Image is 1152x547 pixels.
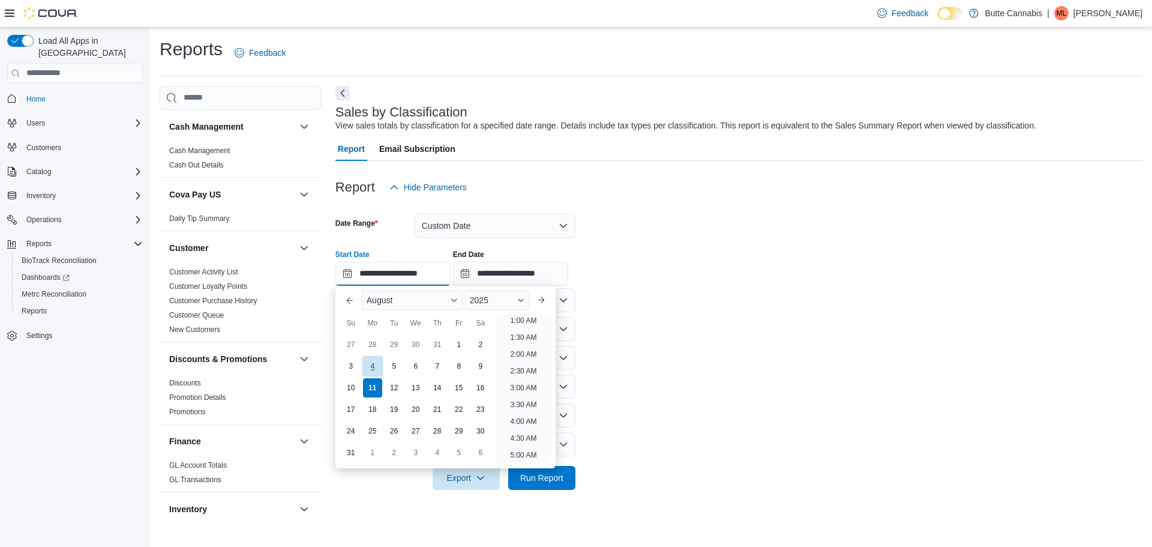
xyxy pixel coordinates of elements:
span: Load All Apps in [GEOGRAPHIC_DATA] [34,35,143,59]
button: Operations [22,213,67,227]
button: Inventory [2,187,148,204]
span: Customer Loyalty Points [169,282,247,291]
button: Reports [12,303,148,319]
div: day-6 [406,357,425,376]
button: Reports [22,237,56,251]
span: BioTrack Reconciliation [22,256,97,265]
div: day-1 [363,443,382,462]
span: Report [338,137,365,161]
div: day-22 [449,400,469,419]
div: Th [428,313,447,333]
span: Operations [22,213,143,227]
div: day-9 [471,357,490,376]
span: Reports [26,239,52,249]
button: Inventory [297,502,311,516]
h3: Inventory [169,503,207,515]
div: day-30 [471,422,490,441]
span: Customer Purchase History [169,296,257,306]
div: day-21 [428,400,447,419]
span: 2025 [470,295,488,305]
span: Daily Tip Summary [169,214,230,223]
div: day-25 [363,422,382,441]
div: Tu [385,313,404,333]
div: Su [341,313,361,333]
button: Catalog [2,163,148,180]
button: Open list of options [559,353,568,363]
div: day-1 [449,335,469,354]
h3: Sales by Classification [335,105,467,119]
a: GL Transactions [169,476,221,484]
button: Users [22,116,50,130]
span: Customer Queue [169,310,224,320]
div: day-8 [449,357,469,376]
span: Catalog [26,167,51,177]
input: Dark Mode [938,7,963,20]
div: We [406,313,425,333]
li: 2:00 AM [505,347,541,361]
div: day-10 [341,378,361,397]
div: day-3 [406,443,425,462]
input: Press the down key to open a popover containing a calendar. [453,262,568,286]
div: day-2 [385,443,404,462]
li: 4:00 AM [505,414,541,429]
a: Customer Loyalty Points [169,282,247,291]
div: Finance [160,458,321,492]
div: day-16 [471,378,490,397]
span: Export [440,466,493,490]
a: Customers [22,141,66,155]
span: Discounts [169,378,201,388]
a: Cash Out Details [169,161,224,169]
span: ML [1057,6,1067,20]
a: Customer Queue [169,311,224,319]
li: 3:00 AM [505,381,541,395]
div: day-30 [406,335,425,354]
div: day-17 [341,400,361,419]
span: Reports [22,237,143,251]
a: Settings [22,328,57,343]
div: Fr [449,313,469,333]
div: Mo [363,313,382,333]
button: Customer [297,241,311,255]
div: August, 2025 [340,334,491,464]
span: Email Subscription [379,137,455,161]
span: Hide Parameters [404,181,467,193]
div: day-6 [471,443,490,462]
span: Metrc Reconciliation [17,287,143,301]
div: day-11 [363,378,382,397]
div: Discounts & Promotions [160,376,321,424]
div: Cash Management [160,144,321,177]
span: August [367,295,393,305]
div: day-13 [406,378,425,397]
div: Milo Lish [1054,6,1069,20]
div: day-31 [341,443,361,462]
h3: Customer [169,242,208,254]
div: day-14 [428,378,447,397]
a: Promotions [169,408,206,416]
div: day-5 [449,443,469,462]
p: Butte Cannabis [985,6,1042,20]
span: Dashboards [22,273,70,282]
div: day-24 [341,422,361,441]
button: BioTrack Reconciliation [12,252,148,269]
a: New Customers [169,325,220,334]
h3: Cova Pay US [169,189,221,201]
nav: Complex example [7,85,143,376]
span: Reports [17,304,143,318]
button: Cash Management [169,121,295,133]
span: Inventory [22,189,143,203]
span: Run Report [520,472,563,484]
div: day-31 [428,335,447,354]
span: Cash Out Details [169,160,224,170]
span: Inventory [26,191,56,201]
button: Finance [297,434,311,449]
li: 1:00 AM [505,313,541,328]
label: Start Date [335,250,370,259]
div: Cova Pay US [160,211,321,231]
li: 4:30 AM [505,431,541,446]
h1: Reports [160,37,223,61]
div: day-4 [428,443,447,462]
button: Inventory [169,503,295,515]
span: Metrc Reconciliation [22,289,86,299]
h3: Cash Management [169,121,244,133]
button: Users [2,115,148,131]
